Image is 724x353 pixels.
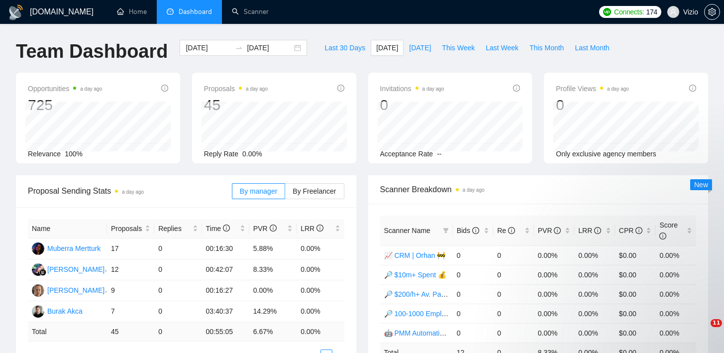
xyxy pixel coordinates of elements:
[107,280,154,301] td: 9
[404,40,436,56] button: [DATE]
[204,96,268,115] div: 45
[371,40,404,56] button: [DATE]
[111,223,143,234] span: Proposals
[655,323,696,343] td: 0.00%
[206,225,230,233] span: Time
[689,85,696,92] span: info-circle
[154,259,202,280] td: 0
[453,245,494,265] td: 0
[293,187,336,195] span: By Freelancer
[107,301,154,322] td: 7
[154,219,202,238] th: Replies
[161,85,168,92] span: info-circle
[704,8,720,16] a: setting
[202,259,249,280] td: 00:42:07
[472,227,479,234] span: info-circle
[47,264,104,275] div: [PERSON_NAME]
[249,322,297,342] td: 6.67 %
[556,150,656,158] span: Only exclusive agency members
[32,244,101,252] a: MMMuberra Mertturk
[646,6,657,17] span: 174
[47,306,83,317] div: Burak Akca
[569,40,615,56] button: Last Month
[223,225,230,232] span: info-circle
[28,83,102,95] span: Opportunities
[694,181,708,189] span: New
[442,42,475,53] span: This Week
[235,44,243,52] span: to
[574,323,615,343] td: 0.00%
[453,265,494,284] td: 0
[202,301,249,322] td: 03:40:37
[122,189,144,195] time: a day ago
[659,233,666,239] span: info-circle
[235,44,243,52] span: swap-right
[493,323,534,343] td: 0
[28,150,61,158] span: Relevance
[376,42,398,53] span: [DATE]
[297,238,344,259] td: 0.00%
[270,225,277,232] span: info-circle
[65,150,83,158] span: 100%
[436,40,480,56] button: This Week
[253,225,277,233] span: PVR
[28,219,107,238] th: Name
[47,243,101,254] div: Muberra Mertturk
[384,271,446,279] a: 🔎 $10m+ Spent 💰
[154,280,202,301] td: 0
[384,290,465,298] a: 🔎 $200/h+ Av. Payers 💸
[117,7,147,16] a: homeHome
[202,280,249,301] td: 00:16:27
[615,323,656,343] td: $0.00
[47,285,104,296] div: [PERSON_NAME]
[32,286,104,294] a: SK[PERSON_NAME]
[249,259,297,280] td: 8.33%
[249,238,297,259] td: 5.88%
[204,83,268,95] span: Proposals
[493,265,534,284] td: 0
[384,310,471,318] a: 🔎 100-1000 Employees 🕺🏻
[619,227,642,235] span: CPR
[167,8,174,15] span: dashboard
[32,265,104,273] a: SM[PERSON_NAME]
[524,40,569,56] button: This Month
[529,42,564,53] span: This Month
[437,150,441,158] span: --
[80,86,102,92] time: a day ago
[704,4,720,20] button: setting
[508,227,515,234] span: info-circle
[246,86,268,92] time: a day ago
[493,284,534,304] td: 0
[513,85,520,92] span: info-circle
[554,227,561,234] span: info-circle
[107,322,154,342] td: 45
[615,245,656,265] td: $0.00
[594,227,601,234] span: info-circle
[614,6,644,17] span: Connects:
[337,85,344,92] span: info-circle
[32,307,83,315] a: BABurak Akca
[493,304,534,323] td: 0
[380,183,697,196] span: Scanner Breakdown
[39,269,46,276] img: gigradar-bm.png
[154,238,202,259] td: 0
[154,322,202,342] td: 0
[202,322,249,342] td: 00:55:05
[107,219,154,238] th: Proposals
[249,280,297,301] td: 0.00%
[232,7,269,16] a: searchScanner
[28,96,102,115] div: 725
[380,83,444,95] span: Invitations
[297,259,344,280] td: 0.00%
[28,185,232,197] span: Proposal Sending Stats
[635,227,642,234] span: info-circle
[202,238,249,259] td: 00:16:30
[316,225,323,232] span: info-circle
[8,4,24,20] img: logo
[556,96,629,115] div: 0
[441,223,451,238] span: filter
[154,301,202,322] td: 0
[578,227,601,235] span: LRR
[249,301,297,322] td: 14.29%
[324,42,365,53] span: Last 30 Days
